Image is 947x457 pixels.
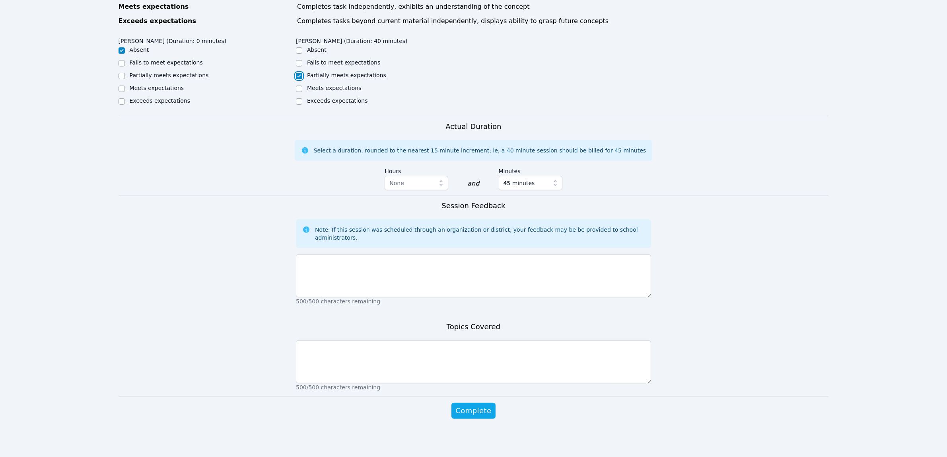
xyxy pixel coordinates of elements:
[389,180,404,186] span: None
[307,98,368,104] label: Exceeds expectations
[307,85,362,91] label: Meets expectations
[297,2,828,12] div: Completes task independently, exhibits an understanding of the concept
[315,226,645,242] div: Note: If this session was scheduled through an organization or district, your feedback may be be ...
[467,179,479,188] div: and
[297,16,828,26] div: Completes tasks beyond current material independently, displays ability to grasp future concepts
[499,176,562,190] button: 45 minutes
[130,85,184,91] label: Meets expectations
[504,178,535,188] span: 45 minutes
[296,297,651,305] p: 500/500 characters remaining
[130,98,190,104] label: Exceeds expectations
[445,121,501,132] h3: Actual Duration
[130,72,209,78] label: Partially meets expectations
[385,176,448,190] button: None
[455,405,491,416] span: Complete
[441,200,505,211] h3: Session Feedback
[130,59,203,66] label: Fails to meet expectations
[307,59,380,66] label: Fails to meet expectations
[385,164,448,176] label: Hours
[130,47,149,53] label: Absent
[451,403,495,419] button: Complete
[296,383,651,391] p: 500/500 characters remaining
[296,34,408,46] legend: [PERSON_NAME] (Duration: 40 minutes)
[119,34,227,46] legend: [PERSON_NAME] (Duration: 0 minutes)
[499,164,562,176] label: Minutes
[307,47,327,53] label: Absent
[119,2,292,12] div: Meets expectations
[447,321,500,332] h3: Topics Covered
[119,16,292,26] div: Exceeds expectations
[314,146,646,154] div: Select a duration, rounded to the nearest 15 minute increment; ie, a 40 minute session should be ...
[307,72,386,78] label: Partially meets expectations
